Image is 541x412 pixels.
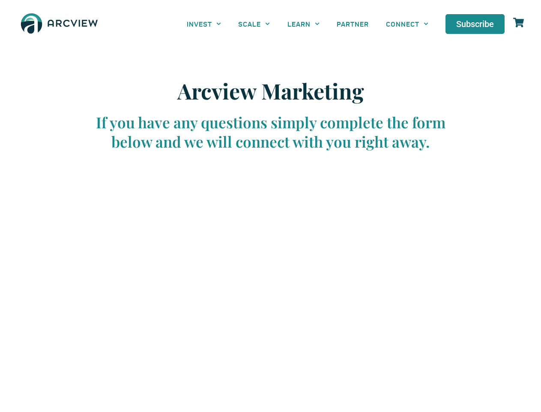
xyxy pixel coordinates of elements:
a: CONNECT [377,14,437,33]
div: If you have any questions simply complete the form below and we will connect with you right away. [87,112,455,151]
a: LEARN [279,14,328,33]
a: Subscribe [445,14,505,34]
nav: Menu [178,14,437,33]
a: INVEST [178,14,230,33]
a: PARTNER [328,14,377,33]
span: Subscribe [456,20,494,28]
img: The Arcview Group [17,9,102,39]
a: SCALE [230,14,278,33]
h2: Arcview Marketing [87,78,455,104]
